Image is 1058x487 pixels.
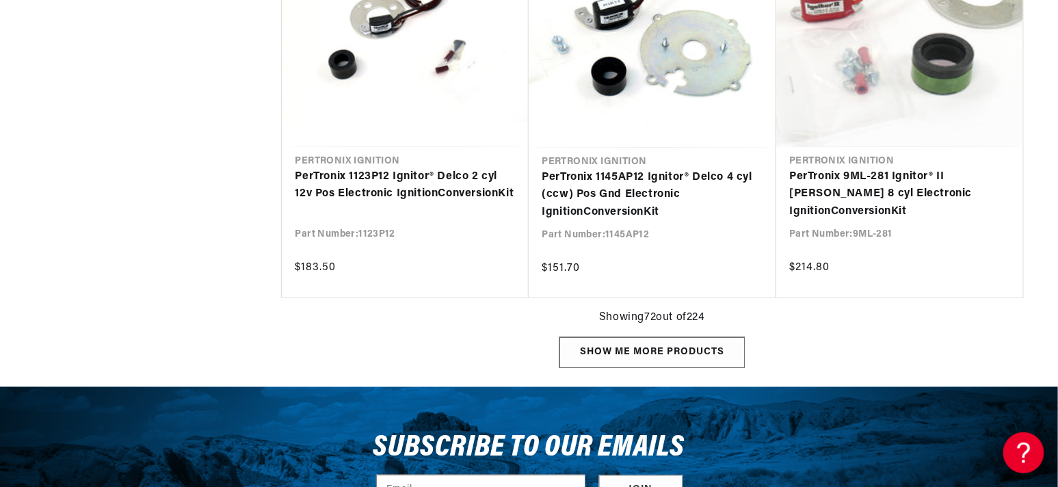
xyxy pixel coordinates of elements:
[295,168,515,203] a: PerTronix 1123P12 Ignitor® Delco 2 cyl 12v Pos Electronic IgnitionConversionKit
[373,435,685,461] h3: Subscribe to our emails
[542,169,763,222] a: PerTronix 1145AP12 Ignitor® Delco 4 cyl (ccw) Pos Gnd Electronic IgnitionConversionKit
[790,168,1009,221] a: PerTronix 9ML-281 Ignitor® II [PERSON_NAME] 8 cyl Electronic IgnitionConversionKit
[599,309,705,327] span: Showing 72 out of 224
[559,337,745,368] div: Show me more products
